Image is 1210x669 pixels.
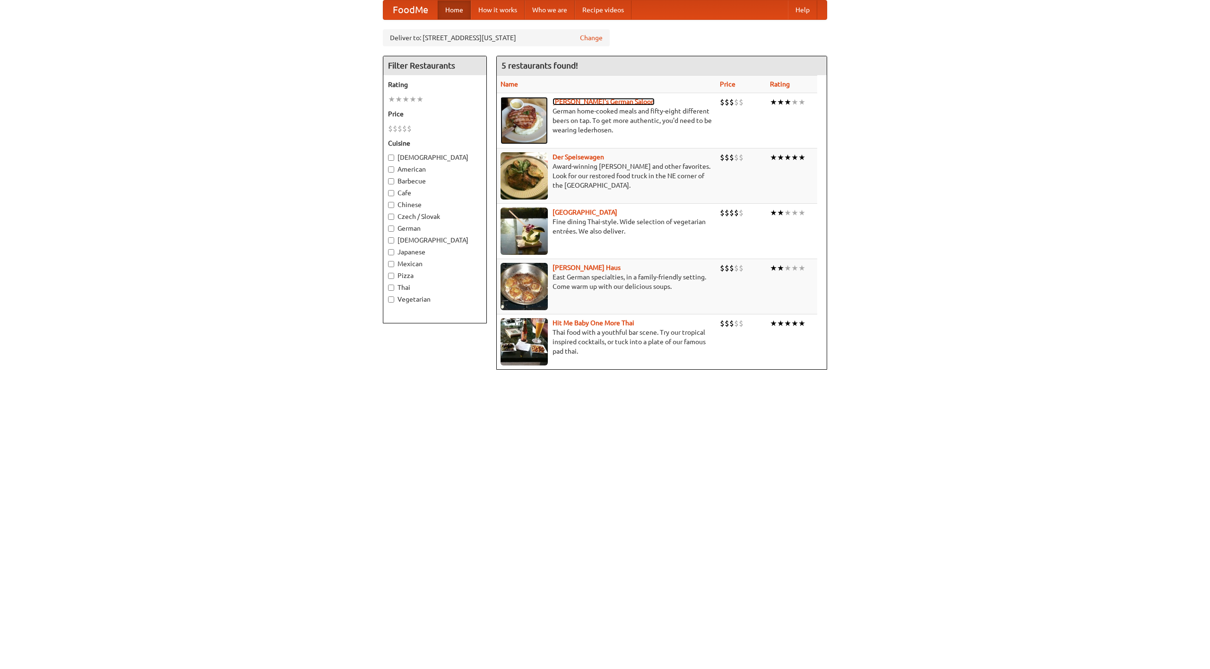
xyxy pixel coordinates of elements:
input: [DEMOGRAPHIC_DATA] [388,237,394,243]
li: $ [720,263,725,273]
input: American [388,166,394,173]
li: $ [725,97,729,107]
li: $ [734,318,739,329]
a: Home [438,0,471,19]
p: Fine dining Thai-style. Wide selection of vegetarian entrées. We also deliver. [501,217,712,236]
li: $ [725,152,729,163]
label: Thai [388,283,482,292]
li: $ [720,97,725,107]
li: ★ [777,318,784,329]
li: ★ [770,208,777,218]
p: Thai food with a youthful bar scene. Try our tropical inspired cocktails, or tuck into a plate of... [501,328,712,356]
li: ★ [791,97,798,107]
label: American [388,165,482,174]
a: Name [501,80,518,88]
label: [DEMOGRAPHIC_DATA] [388,153,482,162]
li: ★ [791,208,798,218]
h4: Filter Restaurants [383,56,486,75]
input: Cafe [388,190,394,196]
input: Barbecue [388,178,394,184]
a: Recipe videos [575,0,631,19]
li: ★ [798,208,805,218]
li: ★ [791,152,798,163]
input: Czech / Slovak [388,214,394,220]
a: Hit Me Baby One More Thai [553,319,634,327]
label: German [388,224,482,233]
input: Pizza [388,273,394,279]
li: ★ [770,318,777,329]
p: German home-cooked meals and fifty-eight different beers on tap. To get more authentic, you'd nee... [501,106,712,135]
li: ★ [791,318,798,329]
a: Change [580,33,603,43]
li: ★ [784,208,791,218]
li: $ [388,123,393,134]
p: East German specialties, in a family-friendly setting. Come warm up with our delicious soups. [501,272,712,291]
input: German [388,226,394,232]
b: [GEOGRAPHIC_DATA] [553,209,617,216]
li: $ [729,318,734,329]
li: $ [729,263,734,273]
li: ★ [798,152,805,163]
li: ★ [798,263,805,273]
input: Mexican [388,261,394,267]
li: ★ [784,97,791,107]
a: Help [788,0,817,19]
li: $ [393,123,398,134]
a: [PERSON_NAME] Haus [553,264,621,271]
li: $ [734,263,739,273]
label: Barbecue [388,176,482,186]
label: Chinese [388,200,482,209]
a: Who we are [525,0,575,19]
li: $ [739,208,743,218]
li: ★ [402,94,409,104]
a: Der Speisewagen [553,153,604,161]
input: [DEMOGRAPHIC_DATA] [388,155,394,161]
li: ★ [784,318,791,329]
h5: Price [388,109,482,119]
a: Price [720,80,735,88]
a: [PERSON_NAME]'s German Saloon [553,98,655,105]
input: Thai [388,285,394,291]
li: $ [739,318,743,329]
li: $ [739,97,743,107]
li: $ [729,208,734,218]
li: ★ [770,263,777,273]
li: $ [725,263,729,273]
li: $ [402,123,407,134]
li: $ [720,318,725,329]
li: ★ [777,152,784,163]
li: ★ [784,152,791,163]
li: $ [734,97,739,107]
li: ★ [416,94,423,104]
li: ★ [777,208,784,218]
input: Vegetarian [388,296,394,303]
li: ★ [409,94,416,104]
li: ★ [784,263,791,273]
li: $ [729,97,734,107]
label: Czech / Slovak [388,212,482,221]
li: ★ [798,318,805,329]
input: Japanese [388,249,394,255]
li: $ [725,208,729,218]
li: ★ [395,94,402,104]
div: Deliver to: [STREET_ADDRESS][US_STATE] [383,29,610,46]
a: Rating [770,80,790,88]
li: $ [734,208,739,218]
a: How it works [471,0,525,19]
li: $ [398,123,402,134]
li: ★ [798,97,805,107]
p: Award-winning [PERSON_NAME] and other favorites. Look for our restored food truck in the NE corne... [501,162,712,190]
label: Cafe [388,188,482,198]
li: ★ [777,97,784,107]
img: esthers.jpg [501,97,548,144]
li: ★ [388,94,395,104]
h5: Cuisine [388,139,482,148]
label: Vegetarian [388,295,482,304]
img: speisewagen.jpg [501,152,548,200]
label: [DEMOGRAPHIC_DATA] [388,235,482,245]
input: Chinese [388,202,394,208]
a: FoodMe [383,0,438,19]
label: Mexican [388,259,482,269]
